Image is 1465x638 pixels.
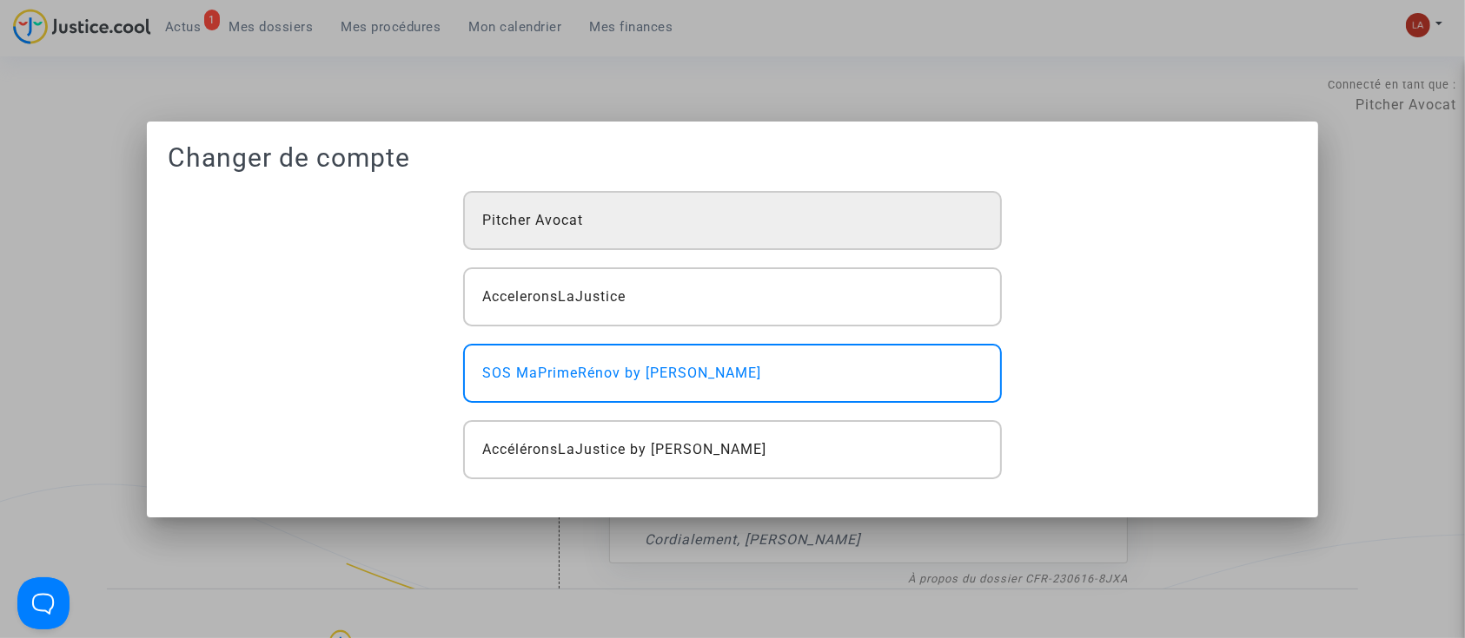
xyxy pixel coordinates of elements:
[482,439,766,460] span: AccéléronsLaJustice by [PERSON_NAME]
[482,210,583,231] span: Pitcher Avocat
[482,286,626,307] span: AcceleronsLaJustice
[482,363,761,384] span: SOS MaPrimeRénov by [PERSON_NAME]
[17,577,70,629] iframe: Help Scout Beacon - Open
[168,142,1298,174] h1: Changer de compte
